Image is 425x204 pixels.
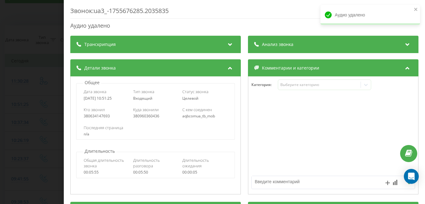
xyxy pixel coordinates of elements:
[84,65,116,71] span: Детали звонка
[84,41,116,48] span: Транскрипция
[182,157,227,169] span: Длительность ожидания
[84,113,110,119] span: 380634147693
[133,170,178,175] div: 00:05:50
[84,132,228,136] div: n/a
[84,96,129,101] div: [DATE] 10:51:25
[133,107,158,112] span: Куда звонили
[262,41,293,48] span: Анализ звонка
[414,7,418,13] button: close
[182,114,227,118] div: aqbcomua_tb_mob
[133,113,159,119] span: 380960360436
[84,125,123,130] span: Последняя страница
[84,157,129,169] span: Общая длительность звонка
[404,169,419,184] div: Open Intercom Messenger
[83,148,116,154] p: Длительность
[70,22,418,29] div: Аудио удалено
[320,5,420,25] div: Аудио удалено
[133,96,152,101] span: Входящий
[262,65,319,71] span: Комментарии и категории
[84,107,105,112] span: Кто звонил
[84,170,129,175] div: 00:05:55
[84,89,106,94] span: Дата звонка
[133,157,178,169] span: Длительность разговора
[251,83,278,87] h4: Категория :
[133,89,154,94] span: Тип звонка
[83,79,101,86] p: Общее
[182,170,227,175] div: 00:00:05
[70,7,418,19] div: Звонок : ua3_-1755676285.2035835
[182,89,208,94] span: Статус звонка
[280,82,358,87] div: Выберите категорию
[182,107,212,112] span: С кем соединен
[182,96,198,101] span: Целевой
